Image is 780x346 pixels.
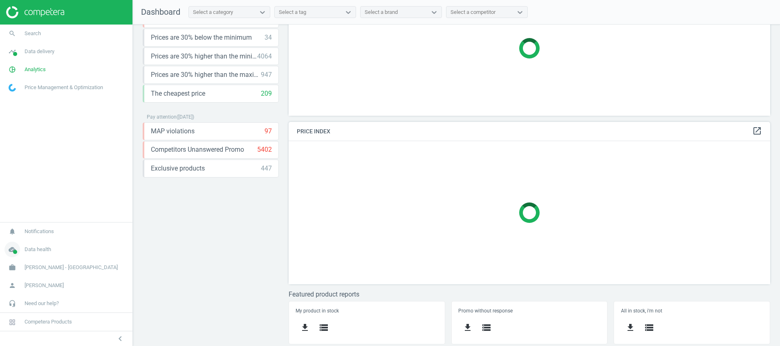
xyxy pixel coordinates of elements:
span: [PERSON_NAME] - [GEOGRAPHIC_DATA] [25,264,118,271]
i: storage [482,323,491,333]
a: open_in_new [752,126,762,137]
span: Data delivery [25,48,54,55]
span: Dashboard [141,7,180,17]
i: search [4,26,20,41]
i: open_in_new [752,126,762,136]
h5: All in stock, i'm not [621,308,763,314]
h5: Promo without response [458,308,601,314]
i: get_app [625,323,635,333]
span: Prices are 30% below the minimum [151,33,252,42]
div: 97 [264,127,272,136]
div: Select a brand [365,9,398,16]
div: 34 [264,33,272,42]
div: Select a category [193,9,233,16]
span: [PERSON_NAME] [25,282,64,289]
button: get_app [296,318,314,337]
i: cloud_done [4,242,20,257]
span: Notifications [25,228,54,235]
span: Analytics [25,66,46,73]
i: storage [319,323,329,333]
button: storage [314,318,333,337]
div: 4064 [257,52,272,61]
span: The cheapest price [151,89,205,98]
h5: My product in stock [296,308,438,314]
i: timeline [4,44,20,59]
button: get_app [458,318,477,337]
button: storage [640,318,659,337]
img: ajHJNr6hYgQAAAAASUVORK5CYII= [6,6,64,18]
span: MAP violations [151,127,195,136]
i: get_app [463,323,473,333]
span: Exclusive products [151,164,205,173]
span: Need our help? [25,300,59,307]
div: 209 [261,89,272,98]
i: chevron_left [115,334,125,344]
button: get_app [621,318,640,337]
div: 5402 [257,145,272,154]
div: Select a competitor [451,9,495,16]
span: Pay attention [147,114,177,120]
div: Select a tag [279,9,306,16]
i: headset_mic [4,296,20,311]
i: pie_chart_outlined [4,62,20,77]
span: Search [25,30,41,37]
span: Competera Products [25,318,72,326]
span: Competitors Unanswered Promo [151,145,244,154]
span: Prices are 30% higher than the minimum [151,52,257,61]
span: ( [DATE] ) [177,114,194,120]
i: person [4,278,20,293]
h4: Price Index [289,122,770,141]
span: Price Management & Optimization [25,84,103,91]
img: wGWNvw8QSZomAAAAABJRU5ErkJggg== [9,84,16,92]
span: Data health [25,246,51,253]
h3: Featured product reports [289,290,770,298]
button: storage [477,318,496,337]
span: Prices are 30% higher than the maximal [151,70,261,79]
i: get_app [300,323,310,333]
i: work [4,260,20,275]
div: 447 [261,164,272,173]
i: notifications [4,224,20,239]
i: storage [644,323,654,333]
div: 947 [261,70,272,79]
button: chevron_left [110,333,130,344]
